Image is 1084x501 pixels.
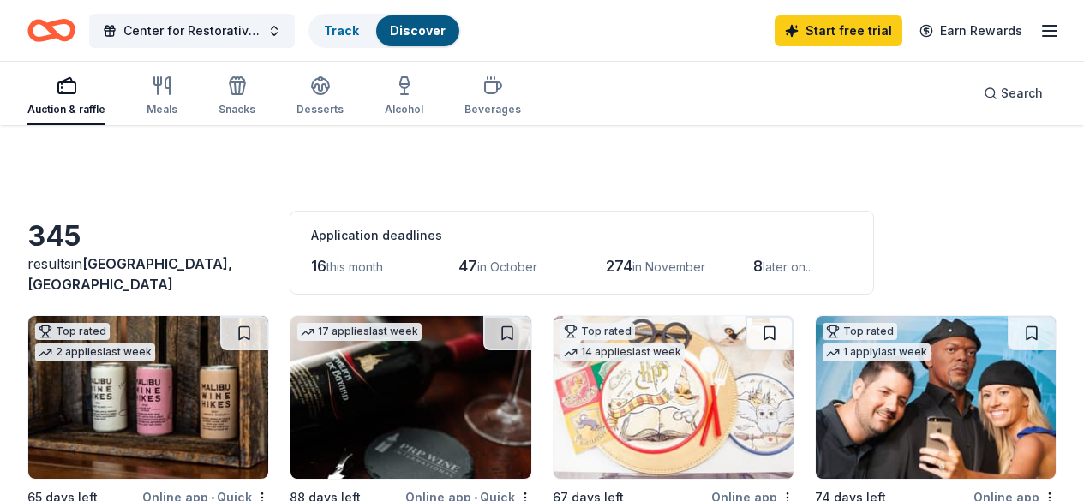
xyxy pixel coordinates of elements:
[1001,83,1043,104] span: Search
[147,69,177,125] button: Meals
[27,253,269,295] div: results
[458,257,477,275] span: 47
[27,10,75,51] a: Home
[27,255,232,293] span: in
[311,257,326,275] span: 16
[27,69,105,125] button: Auction & raffle
[385,69,423,125] button: Alcohol
[753,257,763,275] span: 8
[606,257,632,275] span: 274
[35,323,110,340] div: Top rated
[296,69,344,125] button: Desserts
[311,225,853,246] div: Application deadlines
[290,316,530,479] img: Image for PRP Wine International
[308,14,461,48] button: TrackDiscover
[763,259,813,274] span: later on...
[35,343,155,361] div: 2 applies last week
[27,103,105,116] div: Auction & raffle
[632,259,705,274] span: in November
[816,316,1056,479] img: Image for Hollywood Wax Museum (Hollywood)
[464,103,521,116] div: Beverages
[390,23,446,38] a: Discover
[219,69,255,125] button: Snacks
[324,23,359,38] a: Track
[147,103,177,116] div: Meals
[775,15,902,46] a: Start free trial
[385,103,423,116] div: Alcohol
[28,316,268,479] img: Image for Malibu Wine Hikes
[909,15,1033,46] a: Earn Rewards
[123,21,261,41] span: Center for Restorative Justice Works Christmas Event
[823,323,897,340] div: Top rated
[296,103,344,116] div: Desserts
[477,259,537,274] span: in October
[219,103,255,116] div: Snacks
[560,343,685,361] div: 14 applies last week
[554,316,794,479] img: Image for Oriental Trading
[464,69,521,125] button: Beverages
[27,255,232,293] span: [GEOGRAPHIC_DATA], [GEOGRAPHIC_DATA]
[560,323,635,340] div: Top rated
[297,323,422,341] div: 17 applies last week
[27,219,269,253] div: 345
[823,343,931,361] div: 1 apply last week
[89,14,295,48] button: Center for Restorative Justice Works Christmas Event
[326,259,383,274] span: this month
[970,76,1057,110] button: Search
